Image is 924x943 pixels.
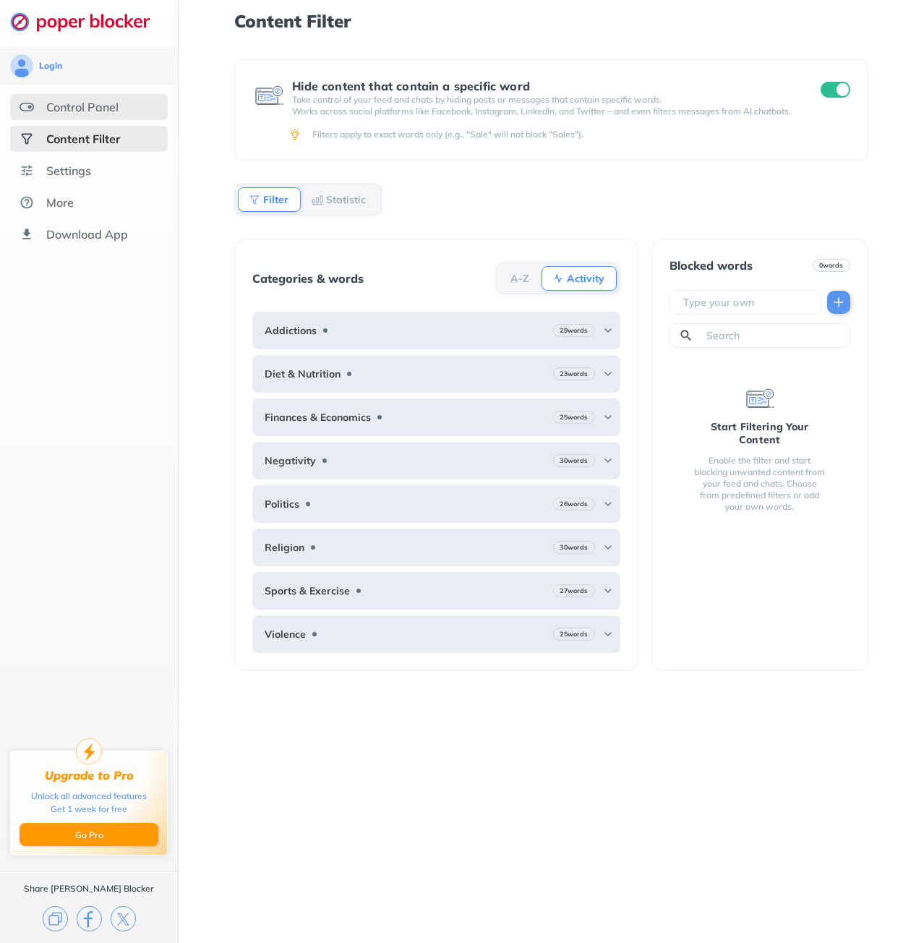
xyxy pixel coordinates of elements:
input: Search [705,328,844,343]
img: Activity [552,273,564,284]
b: 26 words [560,499,588,509]
div: Filters apply to exact words only (e.g., "Sale" will not block "Sales"). [312,129,847,140]
img: facebook.svg [77,906,102,931]
b: 29 words [560,325,588,336]
button: Go Pro [20,823,158,846]
div: Upgrade to Pro [45,769,134,782]
div: More [46,195,74,210]
img: upgrade-to-pro.svg [76,738,102,764]
div: Unlock all advanced features [31,790,147,803]
b: Activity [567,274,604,283]
img: x.svg [111,906,136,931]
b: Sports & Exercise [265,585,350,597]
h1: Content Filter [234,12,868,30]
b: Violence [265,628,306,640]
div: Hide content that contain a specific word [292,80,794,93]
img: logo-webpage.svg [10,12,166,32]
img: download-app.svg [20,227,34,242]
b: 0 words [819,260,844,270]
img: copy.svg [43,906,68,931]
b: 30 words [560,456,588,466]
img: avatar.svg [10,54,33,77]
b: 27 words [560,586,588,596]
div: Start Filtering Your Content [693,420,827,446]
div: Download App [46,227,128,242]
b: 25 words [560,629,588,639]
b: Finances & Economics [265,411,371,423]
div: Control Panel [46,100,119,114]
b: A-Z [510,274,529,283]
b: Statistic [326,195,366,204]
img: about.svg [20,195,34,210]
p: Take control of your feed and chats by hiding posts or messages that contain specific words. [292,94,794,106]
img: settings.svg [20,163,34,178]
div: Get 1 week for free [51,803,127,816]
div: Categories & words [252,272,364,285]
div: Login [39,60,62,72]
img: social-selected.svg [20,132,34,146]
div: Settings [46,163,91,178]
b: Religion [265,542,304,553]
b: Negativity [265,455,316,466]
b: 25 words [560,412,588,422]
b: Addictions [265,325,317,336]
input: Type your own [682,295,815,310]
div: Share [PERSON_NAME] Blocker [24,883,154,895]
img: Statistic [312,194,323,205]
p: Works across social platforms like Facebook, Instagram, LinkedIn, and Twitter – and even filters ... [292,106,794,117]
div: Enable the filter and start blocking unwanted content from your feed and chats. Choose from prede... [693,455,827,513]
img: features.svg [20,100,34,114]
b: 23 words [560,369,588,379]
div: Blocked words [670,259,753,272]
img: Filter [249,194,260,205]
b: Diet & Nutrition [265,368,341,380]
b: Filter [263,195,288,204]
b: 30 words [560,542,588,552]
div: Content Filter [46,132,120,146]
b: Politics [265,498,299,510]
